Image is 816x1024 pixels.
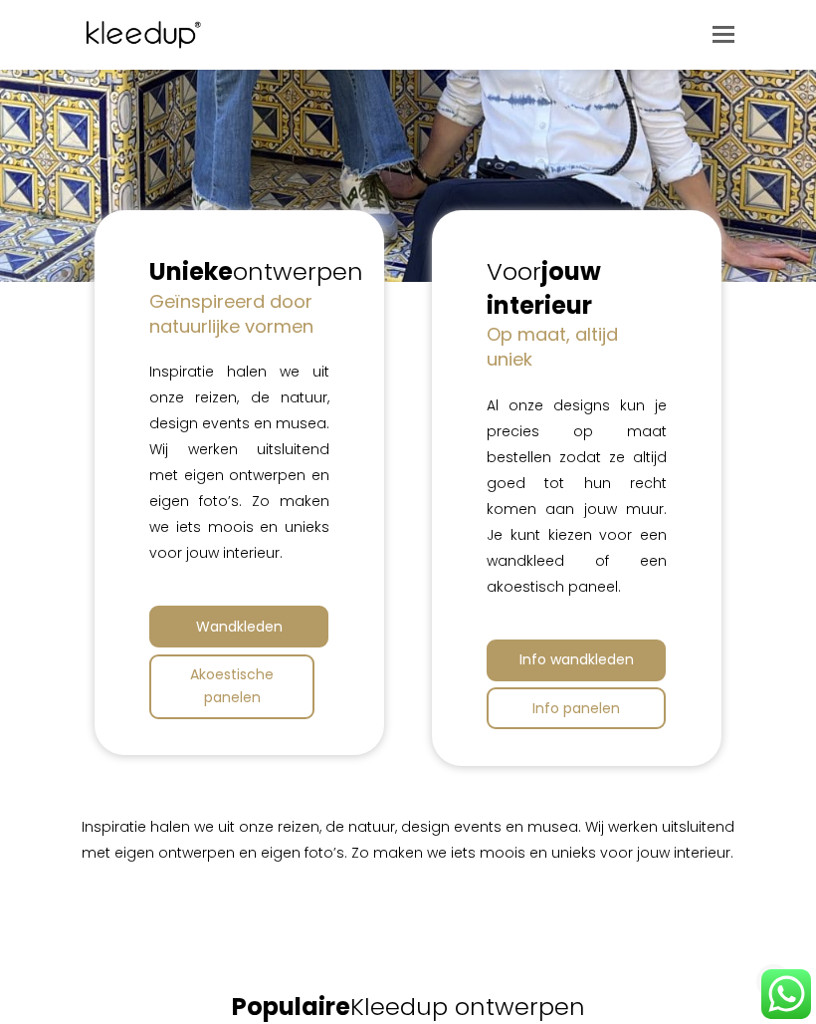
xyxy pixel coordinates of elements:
[190,664,274,707] span: Akoestische panelen
[487,687,666,729] a: Info panelen
[196,617,283,637] span: Wandkleden
[149,606,328,647] a: Wandkleden
[519,649,634,669] span: Info wandkleden
[149,359,329,566] p: Inspiratie halen we uit onze reizen, de natuur, design events en musea. Wij werken uitsluitend me...
[487,640,666,681] a: Info wandkleden
[713,20,734,50] a: Toggle mobile menu
[487,255,601,322] strong: jouw interieur
[149,289,329,339] h4: Geïnspireerd door natuurlijke vormen
[149,255,233,288] strong: Unieke
[487,392,667,600] p: Al onze designs kun je precies op maat bestellen zodat ze altijd goed tot hun recht komen aan jou...
[487,322,667,372] h4: Op maat, altijd uniek
[532,698,620,718] span: Info panelen
[82,990,734,1024] h2: Kleedup ontwerpen
[149,255,329,289] h2: ontwerpen
[149,654,314,719] a: Akoestische panelen
[232,990,350,1023] strong: Populaire
[82,10,210,60] img: Kleedup
[82,814,734,866] p: Inspiratie halen we uit onze reizen, de natuur, design events en musea. Wij werken uitsluitend me...
[487,255,667,322] h2: Voor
